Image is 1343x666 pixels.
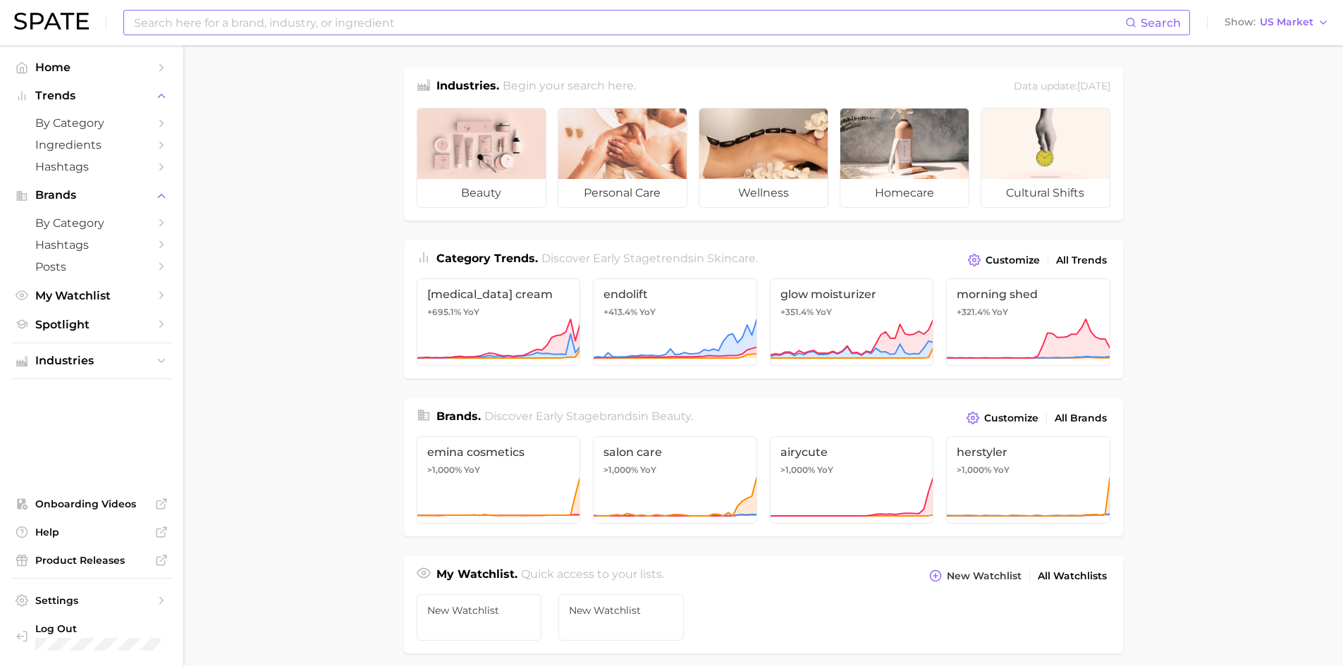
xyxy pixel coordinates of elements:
[963,408,1041,428] button: Customize
[427,307,461,317] span: +695.1%
[35,138,148,152] span: Ingredients
[946,278,1110,366] a: morning shed+321.4% YoY
[558,108,687,208] a: personal care
[603,307,637,317] span: +413.4%
[35,318,148,331] span: Spotlight
[427,605,532,616] span: New Watchlist
[1055,412,1107,424] span: All Brands
[780,445,924,459] span: airycute
[11,156,172,178] a: Hashtags
[541,252,758,265] span: Discover Early Stage trends in .
[992,307,1008,318] span: YoY
[707,252,756,265] span: skincare
[1051,409,1110,428] a: All Brands
[35,189,148,202] span: Brands
[993,464,1010,476] span: YoY
[11,550,172,571] a: Product Releases
[14,13,89,30] img: SPATE
[11,134,172,156] a: Ingredients
[780,464,815,475] span: >1,000%
[957,445,1100,459] span: herstyler
[521,566,664,586] h2: Quick access to your lists.
[651,409,691,423] span: beauty
[464,464,480,476] span: YoY
[603,445,747,459] span: salon care
[569,605,673,616] span: New Watchlist
[984,412,1038,424] span: Customize
[603,464,638,475] span: >1,000%
[35,554,148,567] span: Product Releases
[1225,18,1256,26] span: Show
[463,307,479,318] span: YoY
[503,78,636,97] h2: Begin your search here.
[840,108,969,208] a: homecare
[603,288,747,301] span: endolift
[11,314,172,335] a: Spotlight
[770,278,934,366] a: glow moisturizer+351.4% YoY
[417,108,546,208] a: beauty
[417,179,546,207] span: beauty
[35,238,148,252] span: Hashtags
[11,618,172,655] a: Log out. Currently logged in with e-mail michelle.ng@mavbeautybrands.com.
[35,216,148,230] span: by Category
[35,160,148,173] span: Hashtags
[35,116,148,130] span: by Category
[11,285,172,307] a: My Watchlist
[11,234,172,256] a: Hashtags
[981,179,1110,207] span: cultural shifts
[1038,570,1107,582] span: All Watchlists
[1260,18,1313,26] span: US Market
[1056,254,1107,266] span: All Trends
[957,307,990,317] span: +321.4%
[133,11,1125,35] input: Search here for a brand, industry, or ingredient
[427,464,462,475] span: >1,000%
[816,307,832,318] span: YoY
[11,112,172,134] a: by Category
[484,409,693,423] span: Discover Early Stage brands in .
[780,288,924,301] span: glow moisturizer
[11,85,172,106] button: Trends
[1053,251,1110,270] a: All Trends
[699,179,828,207] span: wellness
[946,436,1110,524] a: herstyler>1,000% YoY
[957,288,1100,301] span: morning shed
[436,409,481,423] span: Brands .
[11,56,172,78] a: Home
[926,566,1024,586] button: New Watchlist
[35,622,217,635] span: Log Out
[1034,567,1110,586] a: All Watchlists
[593,436,757,524] a: salon care>1,000% YoY
[35,594,148,607] span: Settings
[35,498,148,510] span: Onboarding Videos
[35,526,148,538] span: Help
[35,260,148,273] span: Posts
[957,464,991,475] span: >1,000%
[593,278,757,366] a: endolift+413.4% YoY
[981,108,1110,208] a: cultural shifts
[699,108,828,208] a: wellness
[817,464,833,476] span: YoY
[1141,16,1181,30] span: Search
[986,254,1040,266] span: Customize
[417,436,581,524] a: emina cosmetics>1,000% YoY
[1014,78,1110,97] div: Data update: [DATE]
[11,212,172,234] a: by Category
[840,179,969,207] span: homecare
[11,256,172,278] a: Posts
[1221,13,1332,32] button: ShowUS Market
[11,350,172,371] button: Industries
[436,78,499,97] h1: Industries.
[417,278,581,366] a: [MEDICAL_DATA] cream+695.1% YoY
[640,464,656,476] span: YoY
[436,566,517,586] h1: My Watchlist.
[558,179,687,207] span: personal care
[558,594,684,641] a: New Watchlist
[964,250,1043,270] button: Customize
[11,185,172,206] button: Brands
[427,288,570,301] span: [MEDICAL_DATA] cream
[436,252,538,265] span: Category Trends .
[780,307,814,317] span: +351.4%
[11,522,172,543] a: Help
[947,570,1022,582] span: New Watchlist
[770,436,934,524] a: airycute>1,000% YoY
